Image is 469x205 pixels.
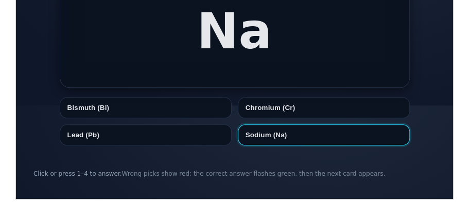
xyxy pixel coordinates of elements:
[18,176,420,183] p: Click or press 1–4 to answer.
[106,176,369,183] span: Wrong picks show red; the correct answer flashes green, then the next card appears.
[222,103,394,124] button: Chromium (Cr)
[181,8,256,66] div: Na
[44,130,216,151] button: Lead (Pb)
[44,103,216,124] button: Bismuth (Bi)
[222,130,394,151] button: Sodium (Na)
